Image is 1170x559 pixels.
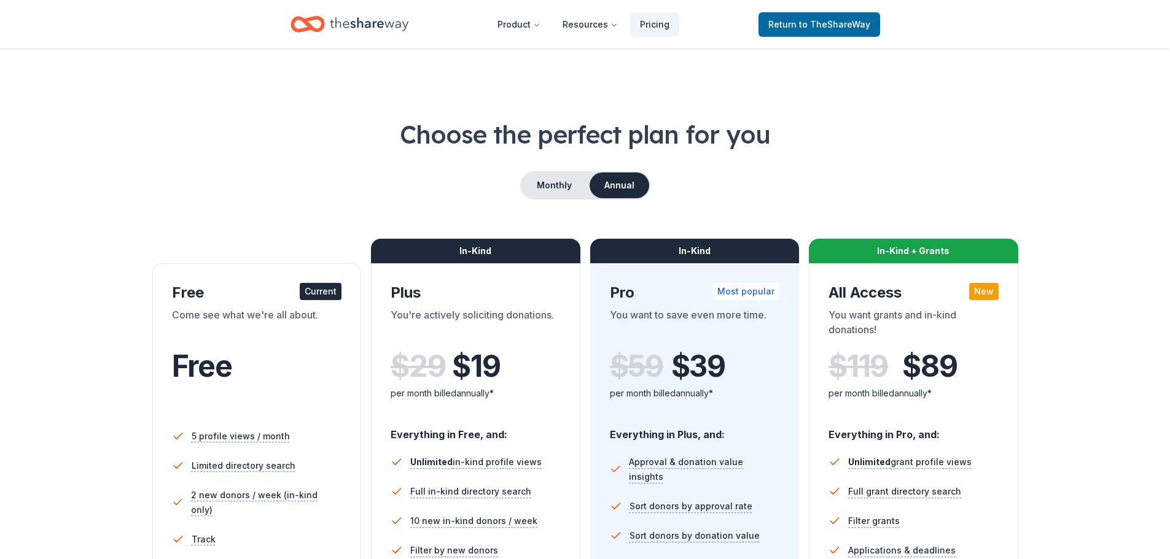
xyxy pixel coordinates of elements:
[410,457,453,467] span: Unlimited
[610,386,780,401] div: per month billed annually*
[291,10,408,39] a: Home
[191,488,341,517] span: 2 new donors / week (in-kind only)
[410,543,498,558] span: Filter by new donors
[610,307,780,342] div: You want to save even more time.
[902,349,957,384] span: $ 89
[172,283,342,303] div: Free
[590,172,649,198] button: Annual
[391,283,561,303] div: Plus
[630,528,760,543] span: Sort donors by donation value
[712,283,779,300] div: Most popular
[759,12,880,37] a: Returnto TheShareWay
[391,417,561,442] div: Everything in Free, and:
[371,239,580,263] div: In-Kind
[809,239,1018,263] div: In-Kind + Grants
[848,543,956,558] span: Applications & deadlines
[610,283,780,303] div: Pro
[848,514,900,528] span: Filter grants
[300,283,341,300] div: Current
[590,239,800,263] div: In-Kind
[969,283,999,300] div: New
[521,172,587,198] button: Monthly
[172,348,232,384] span: Free
[629,455,779,484] span: Approval & donation value insights
[192,532,216,547] span: Track
[391,307,561,342] div: You're actively soliciting donations.
[49,117,1121,152] h1: Choose the perfect plan for you
[488,10,679,39] nav: Main
[630,499,752,514] span: Sort donors by approval rate
[848,457,891,467] span: Unlimited
[192,429,290,444] span: 5 profile views / month
[610,417,780,442] div: Everything in Plus, and:
[192,458,295,473] span: Limited directory search
[452,349,500,384] span: $ 19
[410,484,531,499] span: Full in-kind directory search
[410,457,542,467] span: in-kind profile views
[768,17,870,32] span: Return
[829,386,999,401] div: per month billed annually*
[829,307,999,342] div: You want grants and in-kind donations!
[630,12,679,37] a: Pricing
[488,12,550,37] button: Product
[829,283,999,303] div: All Access
[553,12,628,37] button: Resources
[172,307,342,342] div: Come see what we're all about.
[671,349,725,384] span: $ 39
[391,386,561,401] div: per month billed annually*
[799,19,870,29] span: to TheShareWay
[848,457,972,467] span: grant profile views
[848,484,961,499] span: Full grant directory search
[829,417,999,442] div: Everything in Pro, and:
[410,514,537,528] span: 10 new in-kind donors / week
